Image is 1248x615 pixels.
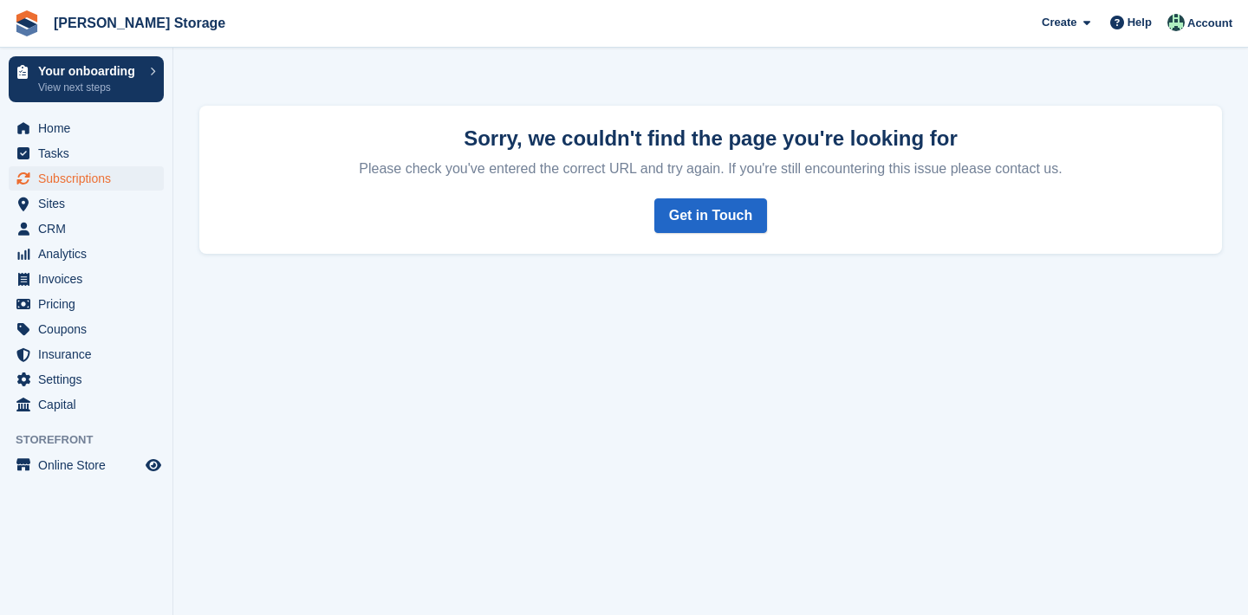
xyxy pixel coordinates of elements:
span: Analytics [38,242,142,266]
a: menu [9,317,164,341]
a: menu [9,367,164,392]
span: Settings [38,367,142,392]
a: menu [9,267,164,291]
span: Help [1128,14,1152,31]
span: Tasks [38,141,142,165]
a: menu [9,217,164,241]
span: Capital [38,392,142,417]
span: Subscriptions [38,166,142,191]
span: Storefront [16,431,172,449]
h2: Sorry, we couldn't find the page you're looking for [220,126,1201,150]
span: Insurance [38,342,142,366]
a: [PERSON_NAME] Storage [47,9,232,37]
a: Your onboarding View next steps [9,56,164,102]
span: Online Store [38,453,142,477]
span: Pricing [38,292,142,316]
span: Invoices [38,267,142,291]
p: Your onboarding [38,65,141,77]
span: Home [38,116,142,140]
a: menu [9,116,164,140]
a: Get in Touch [654,198,768,233]
img: Nicholas Pain [1167,14,1185,31]
span: CRM [38,217,142,241]
a: menu [9,292,164,316]
img: stora-icon-8386f47178a22dfd0bd8f6a31ec36ba5ce8667c1dd55bd0f319d3a0aa187defe.svg [14,10,40,36]
p: Please check you've entered the correct URL and try again. If you're still encountering this issu... [220,153,1201,178]
a: menu [9,191,164,216]
p: View next steps [38,80,141,95]
span: Coupons [38,317,142,341]
a: menu [9,141,164,165]
span: Sites [38,191,142,216]
a: menu [9,166,164,191]
span: Create [1042,14,1076,31]
a: Preview store [143,455,164,476]
a: menu [9,242,164,266]
a: menu [9,342,164,366]
span: Account [1187,15,1232,32]
a: menu [9,453,164,477]
a: menu [9,392,164,417]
